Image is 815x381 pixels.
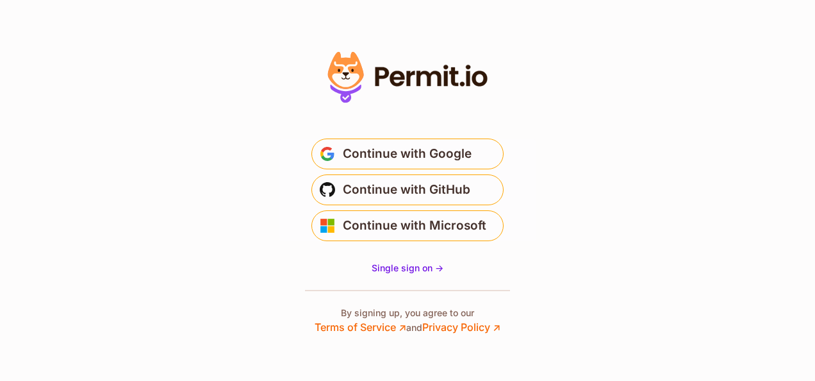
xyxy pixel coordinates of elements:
[343,216,486,236] span: Continue with Microsoft
[311,139,504,169] button: Continue with Google
[311,210,504,241] button: Continue with Microsoft
[372,262,443,273] span: Single sign on ->
[343,144,472,164] span: Continue with Google
[372,262,443,275] a: Single sign on ->
[315,307,500,335] p: By signing up, you agree to our and
[311,174,504,205] button: Continue with GitHub
[343,180,470,200] span: Continue with GitHub
[422,321,500,334] a: Privacy Policy ↗
[315,321,406,334] a: Terms of Service ↗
